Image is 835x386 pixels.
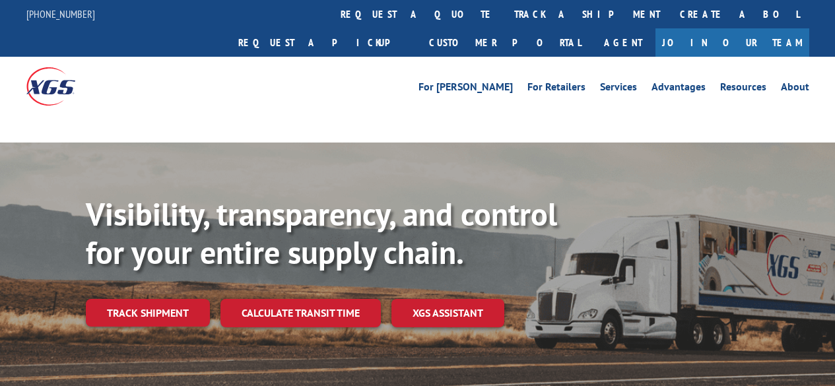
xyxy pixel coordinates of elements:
[655,28,809,57] a: Join Our Team
[418,82,513,96] a: For [PERSON_NAME]
[720,82,766,96] a: Resources
[228,28,419,57] a: Request a pickup
[591,28,655,57] a: Agent
[220,299,381,327] a: Calculate transit time
[419,28,591,57] a: Customer Portal
[600,82,637,96] a: Services
[527,82,585,96] a: For Retailers
[26,7,95,20] a: [PHONE_NUMBER]
[781,82,809,96] a: About
[86,193,557,273] b: Visibility, transparency, and control for your entire supply chain.
[651,82,706,96] a: Advantages
[86,299,210,327] a: Track shipment
[391,299,504,327] a: XGS ASSISTANT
